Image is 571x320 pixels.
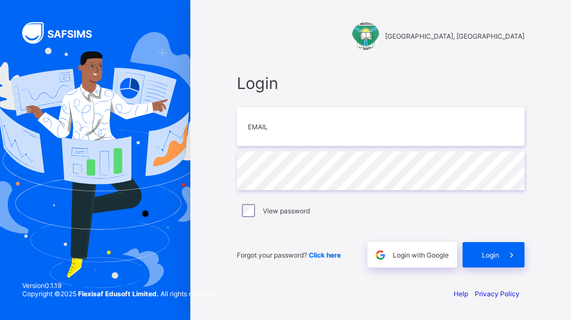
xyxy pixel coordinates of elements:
span: [GEOGRAPHIC_DATA], [GEOGRAPHIC_DATA] [385,32,525,40]
span: Login [237,74,525,93]
a: Help [454,290,468,298]
span: Forgot your password? [237,251,341,259]
span: Copyright © 2025 All rights reserved. [22,290,217,298]
a: Privacy Policy [475,290,520,298]
span: Version 0.1.19 [22,281,217,290]
a: Click here [309,251,341,259]
span: Login with Google [393,251,449,259]
strong: Flexisaf Edusoft Limited. [78,290,159,298]
img: google.396cfc9801f0270233282035f929180a.svg [374,249,387,261]
span: Login [482,251,499,259]
img: SAFSIMS Logo [22,22,105,44]
label: View password [263,207,310,215]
